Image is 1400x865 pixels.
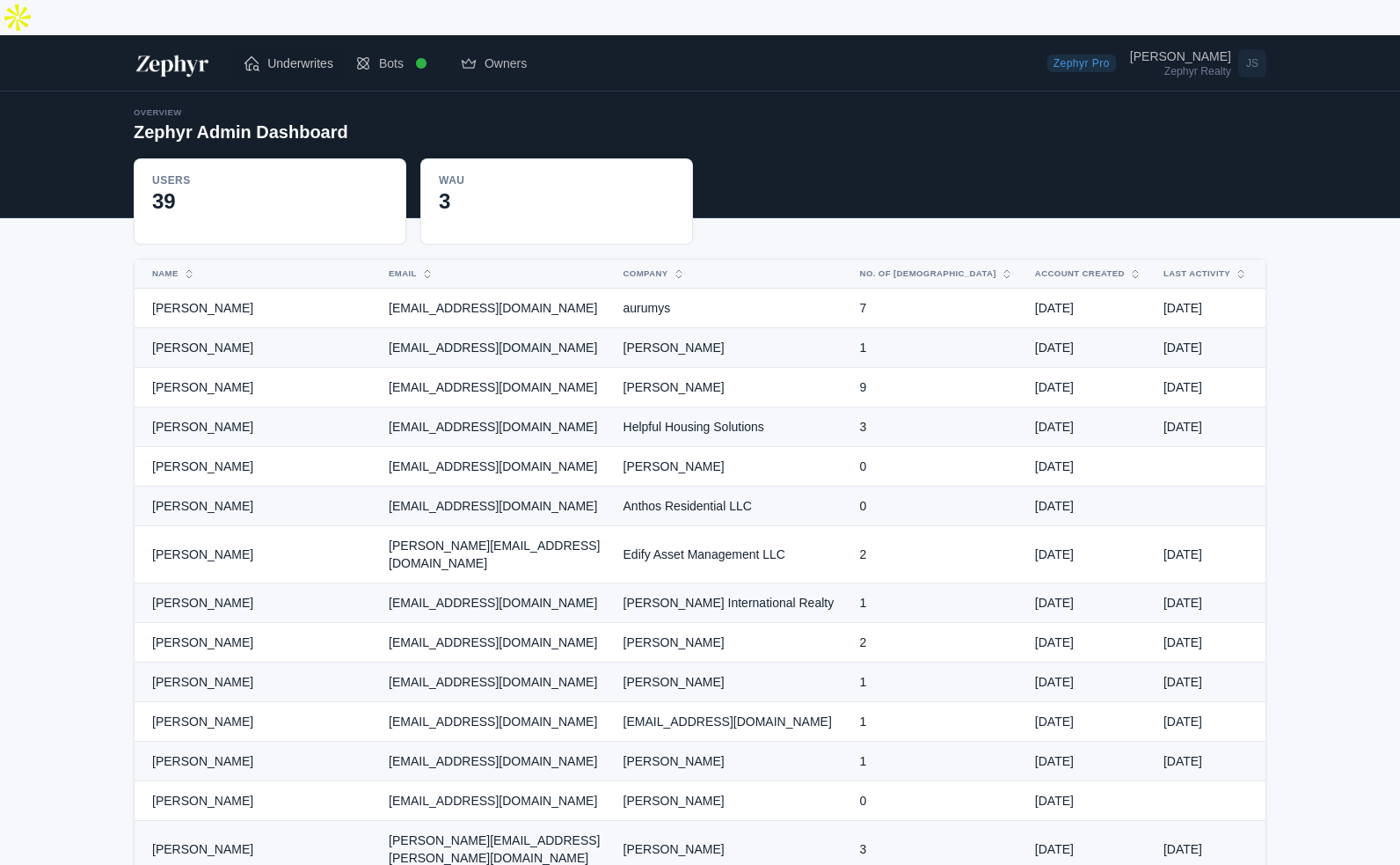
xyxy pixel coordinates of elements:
td: [DATE] [1024,742,1153,781]
button: Account Created [1024,260,1132,288]
td: [DATE] [1024,328,1153,368]
td: 7 [849,289,1024,328]
span: Underwrites [267,55,333,72]
td: 1 [849,583,1024,623]
td: [PERSON_NAME] [135,583,378,623]
td: [PERSON_NAME] [613,447,849,487]
td: 1 [849,663,1024,702]
td: [EMAIL_ADDRESS][DOMAIN_NAME] [378,289,612,328]
div: 39 [152,187,388,216]
td: [DATE] [1153,583,1265,623]
td: [EMAIL_ADDRESS][DOMAIN_NAME] [378,781,612,821]
a: Underwrites [232,46,344,81]
td: [PERSON_NAME] [613,368,849,407]
td: 1 [849,328,1024,368]
td: 9 [849,368,1024,407]
td: [EMAIL_ADDRESS][DOMAIN_NAME] [378,447,612,487]
td: [DATE] [1024,289,1153,328]
td: [PERSON_NAME] [135,742,378,781]
button: Name [142,260,357,288]
td: [PERSON_NAME] [135,407,378,447]
td: [DATE] [1153,368,1265,407]
td: [EMAIL_ADDRESS][DOMAIN_NAME] [378,368,612,407]
td: 3 [849,407,1024,447]
td: aurumys [613,289,849,328]
td: [PERSON_NAME] [135,781,378,821]
a: Bots [344,39,449,88]
td: [DATE] [1153,526,1265,583]
td: [EMAIL_ADDRESS][DOMAIN_NAME] [613,702,849,742]
td: [DATE] [1153,663,1265,702]
td: [PERSON_NAME] [613,623,849,663]
td: [DATE] [1153,623,1265,663]
td: [PERSON_NAME] [135,663,378,702]
td: [DATE] [1024,663,1153,702]
td: [PERSON_NAME] [135,526,378,583]
div: Users [152,173,191,187]
td: [DATE] [1024,583,1153,623]
td: [DATE] [1024,487,1153,526]
td: [EMAIL_ADDRESS][DOMAIN_NAME] [378,487,612,526]
div: Zephyr Realty [1130,66,1231,77]
td: 2 [849,526,1024,583]
td: 0 [849,487,1024,526]
td: [DATE] [1024,407,1153,447]
td: [DATE] [1024,781,1153,821]
td: Helpful Housing Solutions [613,407,849,447]
td: [DATE] [1153,742,1265,781]
td: [EMAIL_ADDRESS][DOMAIN_NAME] [378,623,612,663]
td: Edify Asset Management LLC [613,526,849,583]
div: Overview [134,106,348,120]
td: [PERSON_NAME] [135,702,378,742]
h2: Zephyr Admin Dashboard [134,120,348,144]
td: [PERSON_NAME] [613,781,849,821]
td: [DATE] [1024,526,1153,583]
img: Zephyr Logo [134,49,211,77]
td: [DATE] [1024,368,1153,407]
td: [PERSON_NAME] [135,447,378,487]
span: JS [1238,49,1266,77]
td: [DATE] [1153,407,1265,447]
button: Email [378,260,591,288]
td: [PERSON_NAME] [613,663,849,702]
div: 3 [439,187,674,216]
td: [DATE] [1153,289,1265,328]
td: 0 [849,447,1024,487]
td: Anthos Residential LLC [613,487,849,526]
td: [PERSON_NAME] [135,328,378,368]
span: Zephyr Pro [1047,55,1116,72]
td: [EMAIL_ADDRESS][DOMAIN_NAME] [378,702,612,742]
td: [DATE] [1153,328,1265,368]
button: Company [613,260,828,288]
td: [DATE] [1024,623,1153,663]
td: [PERSON_NAME] [135,487,378,526]
td: [PERSON_NAME] [613,742,849,781]
td: [DATE] [1024,702,1153,742]
td: [DATE] [1024,447,1153,487]
td: 0 [849,781,1024,821]
button: No. of [DEMOGRAPHIC_DATA] [849,260,1003,288]
td: 1 [849,742,1024,781]
span: Bots [379,55,404,72]
a: Owners [449,46,537,81]
td: [PERSON_NAME] [135,289,378,328]
a: Open user menu [1130,46,1266,81]
td: 1 [849,702,1024,742]
td: [EMAIL_ADDRESS][DOMAIN_NAME] [378,328,612,368]
td: [EMAIL_ADDRESS][DOMAIN_NAME] [378,583,612,623]
td: 2 [849,623,1024,663]
td: [PERSON_NAME] [135,368,378,407]
button: Last Activity [1153,260,1237,288]
td: [EMAIL_ADDRESS][DOMAIN_NAME] [378,742,612,781]
td: [DATE] [1153,702,1265,742]
span: Owners [485,55,527,72]
td: [PERSON_NAME][EMAIL_ADDRESS][DOMAIN_NAME] [378,526,612,583]
div: WAU [439,173,464,187]
div: [PERSON_NAME] [1130,50,1231,62]
td: [PERSON_NAME] [613,328,849,368]
td: [EMAIL_ADDRESS][DOMAIN_NAME] [378,663,612,702]
td: [PERSON_NAME] International Realty [613,583,849,623]
td: [EMAIL_ADDRESS][DOMAIN_NAME] [378,407,612,447]
td: [PERSON_NAME] [135,623,378,663]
